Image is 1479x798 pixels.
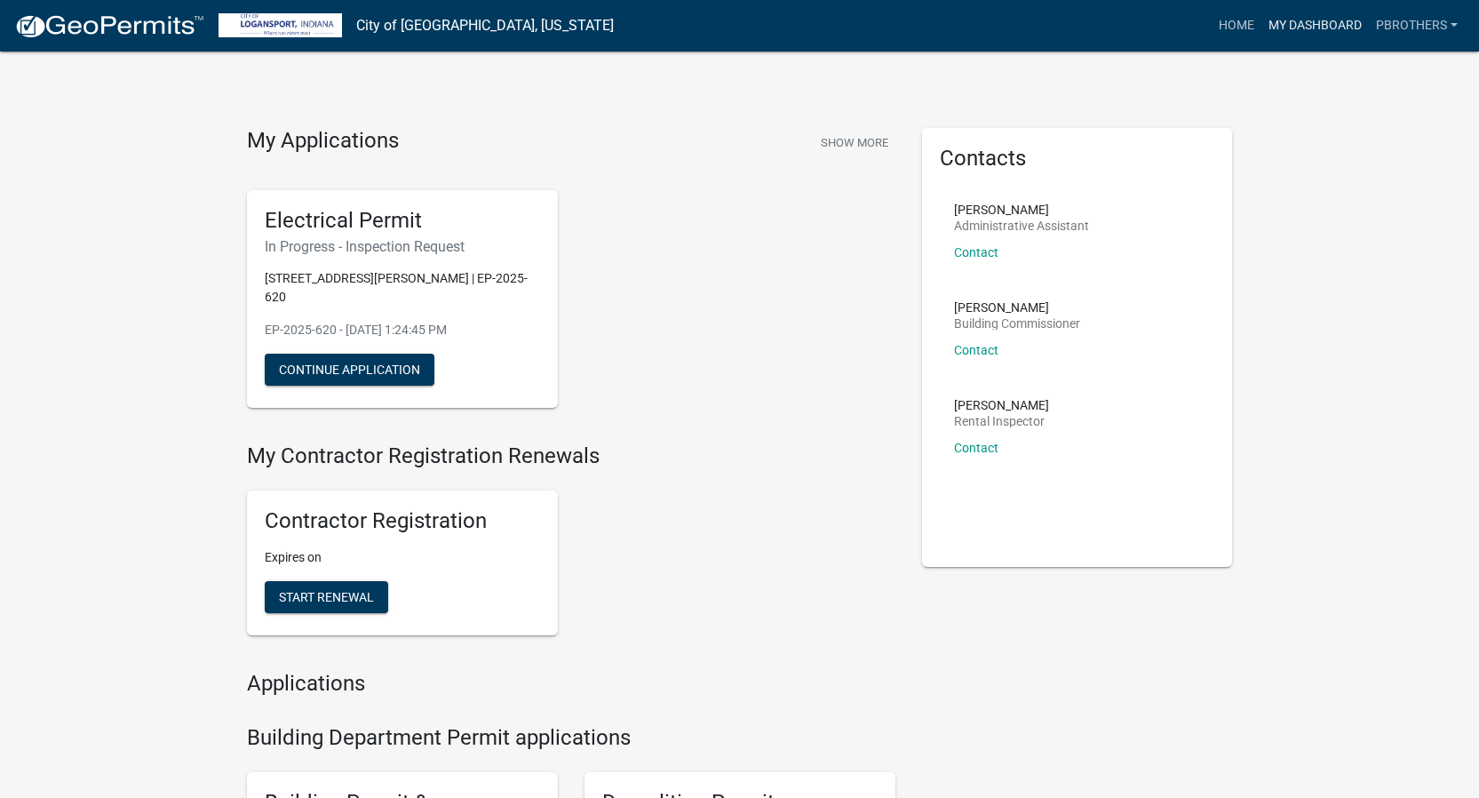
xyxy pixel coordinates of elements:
a: Contact [954,441,998,455]
a: My Dashboard [1261,9,1369,43]
a: Contact [954,343,998,357]
a: pbrothers [1369,9,1465,43]
p: Expires on [265,548,540,567]
h5: Contacts [940,146,1215,172]
a: City of [GEOGRAPHIC_DATA], [US_STATE] [356,11,614,41]
h5: Electrical Permit [265,208,540,234]
h4: Applications [247,671,895,697]
a: Home [1212,9,1261,43]
a: Contact [954,245,998,259]
p: Building Commissioner [954,317,1080,330]
h4: My Applications [247,128,399,155]
p: [PERSON_NAME] [954,203,1089,216]
p: EP-2025-620 - [DATE] 1:24:45 PM [265,321,540,339]
h4: My Contractor Registration Renewals [247,443,895,469]
h6: In Progress - Inspection Request [265,238,540,255]
p: Rental Inspector [954,415,1049,427]
h5: Contractor Registration [265,508,540,534]
span: Start Renewal [279,590,374,604]
button: Show More [814,128,895,157]
h4: Building Department Permit applications [247,725,895,751]
p: [PERSON_NAME] [954,399,1049,411]
p: [PERSON_NAME] [954,301,1080,314]
button: Start Renewal [265,581,388,613]
wm-registration-list-section: My Contractor Registration Renewals [247,443,895,650]
p: Administrative Assistant [954,219,1089,232]
img: City of Logansport, Indiana [219,13,342,37]
p: [STREET_ADDRESS][PERSON_NAME] | EP-2025-620 [265,269,540,307]
button: Continue Application [265,354,434,386]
